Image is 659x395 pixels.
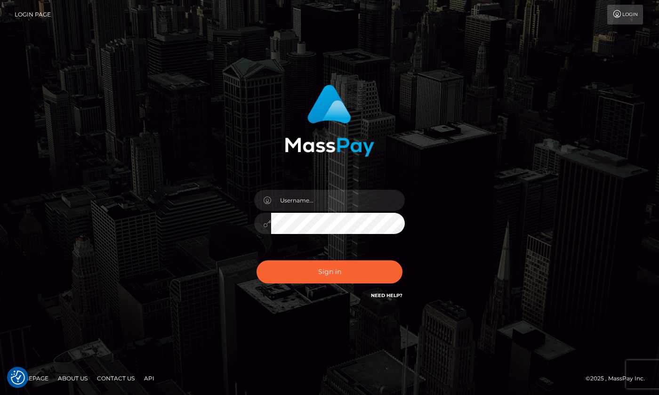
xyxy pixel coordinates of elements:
button: Consent Preferences [11,371,25,385]
button: Sign in [257,260,402,283]
img: MassPay Login [285,85,374,157]
a: Login Page [15,5,51,24]
a: Contact Us [93,371,138,386]
a: API [140,371,158,386]
a: About Us [54,371,91,386]
div: © 2025 , MassPay Inc. [586,373,652,384]
a: Homepage [10,371,52,386]
a: Login [607,5,643,24]
input: Username... [271,190,405,211]
a: Need Help? [371,292,402,298]
img: Revisit consent button [11,371,25,385]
